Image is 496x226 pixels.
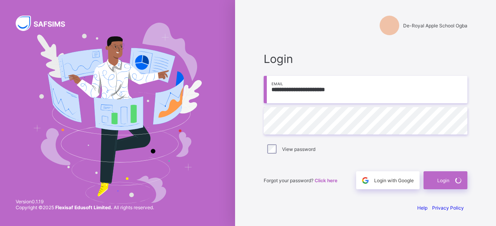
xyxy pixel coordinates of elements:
[403,23,467,29] span: De-Royal Apple School Ogba
[16,204,154,210] span: Copyright © 2025 All rights reserved.
[417,205,427,211] a: Help
[437,178,449,183] span: Login
[16,16,74,31] img: SAFSIMS Logo
[315,178,337,183] a: Click here
[432,205,464,211] a: Privacy Policy
[16,199,154,204] span: Version 0.1.19
[361,176,370,185] img: google.396cfc9801f0270233282035f929180a.svg
[33,23,202,204] img: Hero Image
[374,178,414,183] span: Login with Google
[264,178,337,183] span: Forgot your password?
[55,204,112,210] strong: Flexisaf Edusoft Limited.
[264,52,467,66] span: Login
[282,146,315,152] label: View password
